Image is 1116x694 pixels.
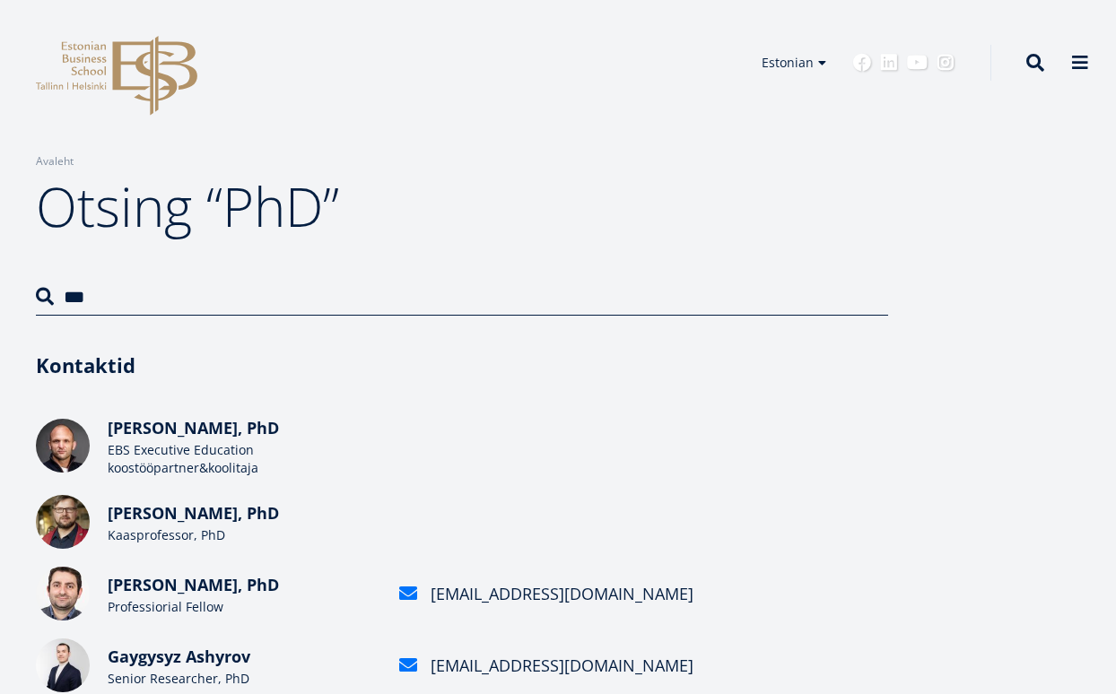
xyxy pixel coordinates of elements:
[108,670,377,688] div: Senior Researcher, PhD
[431,580,693,607] div: [EMAIL_ADDRESS][DOMAIN_NAME]
[937,54,955,72] a: Instagram
[108,574,279,595] span: [PERSON_NAME], PhD
[108,526,377,544] div: Kaasprofessor, PhD
[36,351,888,378] h3: Kontaktid
[431,652,693,679] div: [EMAIL_ADDRESS][DOMAIN_NAME]
[108,646,250,667] span: Gaygysyz Ashyrov
[853,54,871,72] a: Facebook
[108,598,377,616] div: Professiorial Fellow
[36,495,90,549] img: Veiko Karu
[108,502,279,524] span: [PERSON_NAME], PhD
[108,441,377,477] div: EBS Executive Education koostööpartner&koolitaja
[36,152,74,170] a: Avaleht
[36,419,90,473] img: Ott Pärna
[880,54,898,72] a: Linkedin
[36,638,90,692] img: Gaygysyz Ashyrov
[108,417,279,438] span: [PERSON_NAME], PhD
[36,170,888,242] h1: Otsing “PhD”
[907,54,928,72] a: Youtube
[36,567,90,620] img: Shahab Anbarjafari, Phd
